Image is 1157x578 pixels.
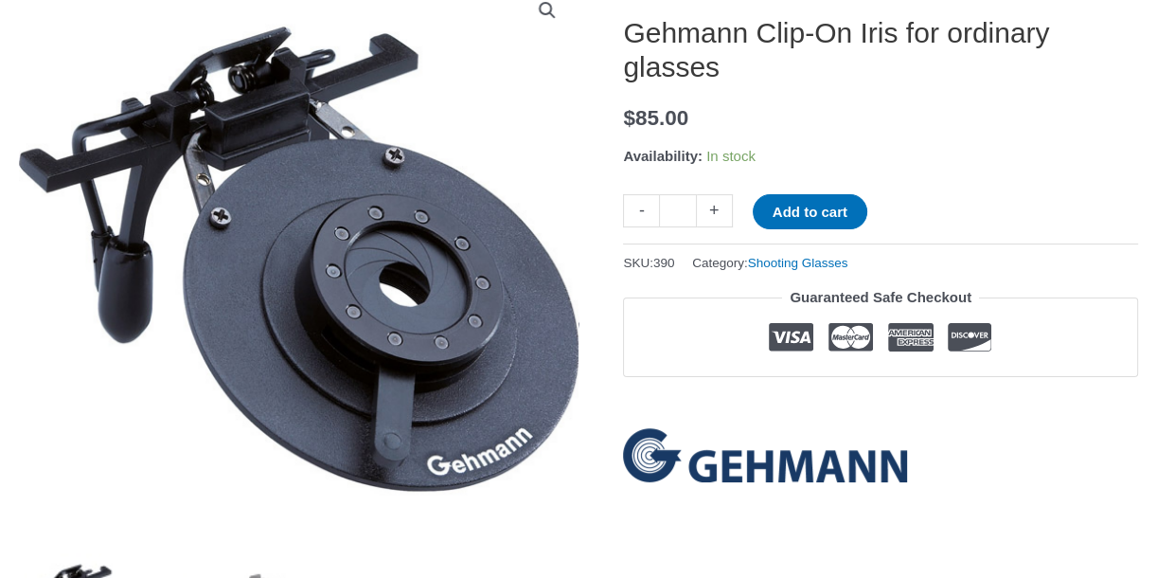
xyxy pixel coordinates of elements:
[706,148,756,164] span: In stock
[623,148,703,164] span: Availability:
[623,106,635,130] span: $
[623,194,659,227] a: -
[697,194,733,227] a: +
[623,106,688,130] bdi: 85.00
[623,391,1138,414] iframe: Customer reviews powered by Trustpilot
[753,194,867,229] button: Add to cart
[692,251,847,275] span: Category:
[623,16,1138,84] h1: Gehmann Clip-On Iris for ordinary glasses
[623,428,907,482] a: Gehmann
[748,256,848,270] a: Shooting Glasses
[653,256,675,270] span: 390
[623,251,674,275] span: SKU:
[782,284,979,311] legend: Guaranteed Safe Checkout
[659,194,696,227] input: Product quantity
